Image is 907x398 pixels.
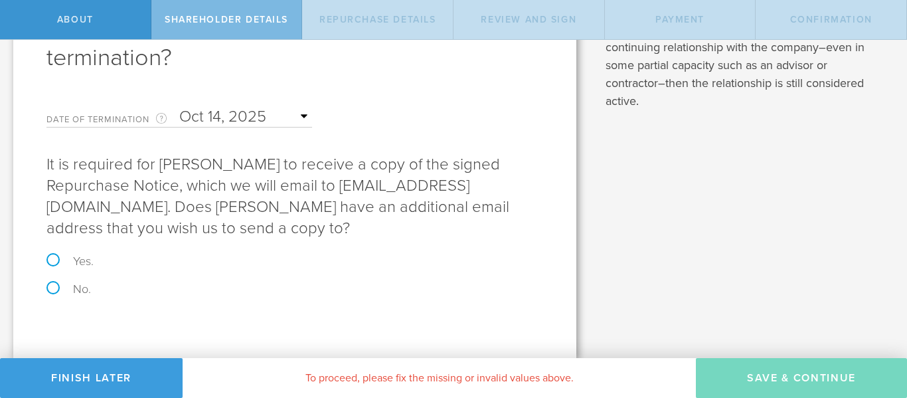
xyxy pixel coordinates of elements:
[790,14,872,25] span: Confirmation
[46,112,179,127] label: Date of Termination
[46,283,543,295] label: No.
[46,255,543,267] label: Yes.
[481,14,576,25] span: Review and Sign
[46,10,543,74] h1: What are the details of [PERSON_NAME] termination?
[319,14,436,25] span: Repurchase Details
[696,358,907,398] button: Save & Continue
[183,358,696,398] div: To proceed, please fix the missing or invalid values above.
[841,294,907,358] iframe: Chat Widget
[655,14,704,25] span: Payment
[165,14,288,25] span: Shareholder Details
[46,154,543,239] p: It is required for [PERSON_NAME] to receive a copy of the signed Repurchase Notice, which we will...
[57,14,94,25] span: About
